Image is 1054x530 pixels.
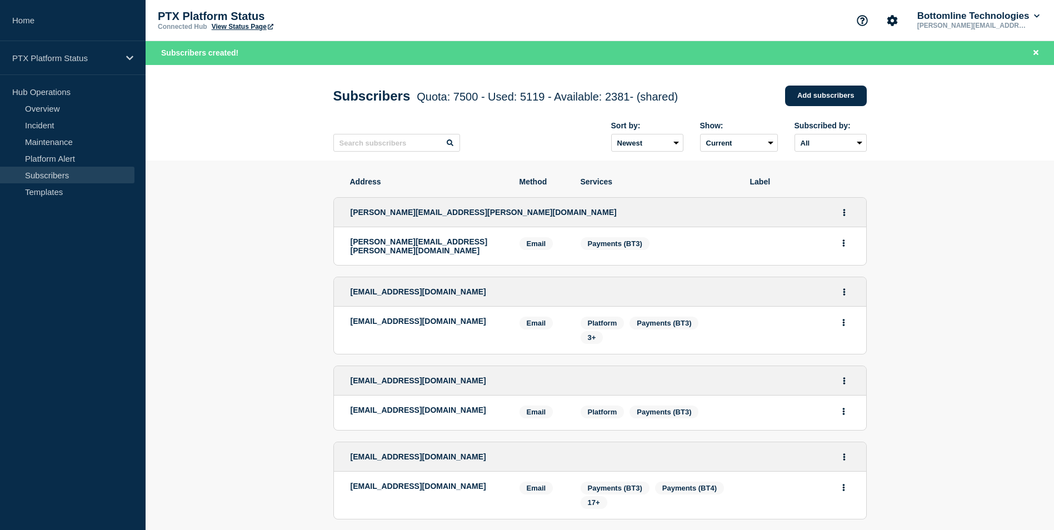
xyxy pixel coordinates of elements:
[350,177,503,186] span: Address
[161,48,238,57] span: Subscribers created!
[519,482,553,494] span: Email
[881,9,904,32] button: Account settings
[158,23,207,31] p: Connected Hub
[837,448,851,466] button: Actions
[588,333,596,342] span: 3+
[611,121,683,130] div: Sort by:
[588,319,617,327] span: Platform
[588,239,642,248] span: Payments (BT3)
[662,484,717,492] span: Payments (BT4)
[837,283,851,301] button: Actions
[158,10,380,23] p: PTX Platform Status
[212,23,273,31] a: View Status Page
[519,177,564,186] span: Method
[588,498,600,507] span: 17+
[351,376,486,385] span: [EMAIL_ADDRESS][DOMAIN_NAME]
[1029,47,1043,59] button: Close banner
[12,53,119,63] p: PTX Platform Status
[588,408,617,416] span: Platform
[588,484,642,492] span: Payments (BT3)
[519,317,553,329] span: Email
[915,11,1042,22] button: Bottomline Technologies
[795,121,867,130] div: Subscribed by:
[519,237,553,250] span: Email
[417,91,678,103] span: Quota: 7500 - Used: 5119 - Available: 2381 - (shared)
[351,452,486,461] span: [EMAIL_ADDRESS][DOMAIN_NAME]
[351,482,503,491] p: [EMAIL_ADDRESS][DOMAIN_NAME]
[581,177,733,186] span: Services
[750,177,850,186] span: Label
[351,237,503,255] p: [PERSON_NAME][EMAIL_ADDRESS][PERSON_NAME][DOMAIN_NAME]
[915,22,1031,29] p: [PERSON_NAME][EMAIL_ADDRESS][PERSON_NAME][DOMAIN_NAME]
[351,406,503,414] p: [EMAIL_ADDRESS][DOMAIN_NAME]
[837,403,851,420] button: Actions
[837,234,851,252] button: Actions
[851,9,874,32] button: Support
[351,317,503,326] p: [EMAIL_ADDRESS][DOMAIN_NAME]
[700,134,778,152] select: Deleted
[333,134,460,152] input: Search subscribers
[333,88,678,104] h1: Subscribers
[351,208,617,217] span: [PERSON_NAME][EMAIL_ADDRESS][PERSON_NAME][DOMAIN_NAME]
[351,287,486,296] span: [EMAIL_ADDRESS][DOMAIN_NAME]
[785,86,867,106] a: Add subscribers
[837,314,851,331] button: Actions
[637,319,691,327] span: Payments (BT3)
[611,134,683,152] select: Sort by
[837,204,851,221] button: Actions
[837,372,851,389] button: Actions
[795,134,867,152] select: Subscribed by
[637,408,691,416] span: Payments (BT3)
[519,406,553,418] span: Email
[700,121,778,130] div: Show:
[837,479,851,496] button: Actions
